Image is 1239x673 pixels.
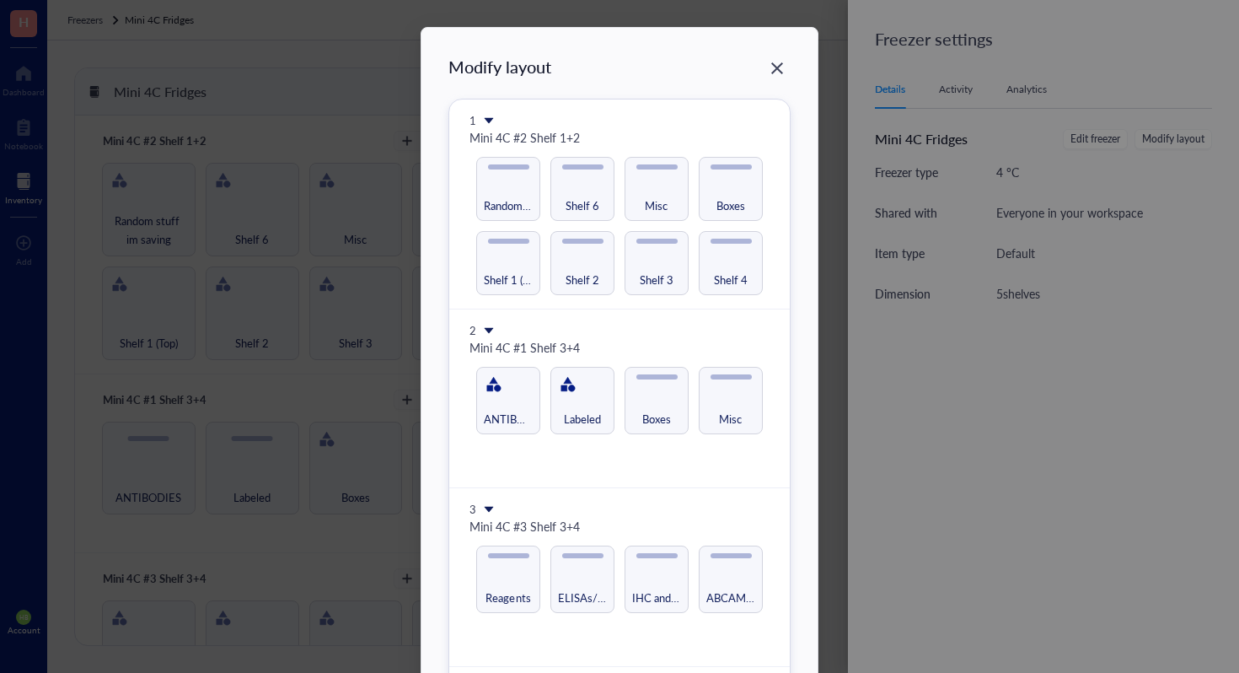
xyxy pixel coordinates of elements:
[706,590,1049,606] span: ABCAM StayGreen/AP Plus (Alcohol and Xylene Substitute Compatible)
[716,197,745,213] span: Boxes
[484,272,542,288] span: Shelf 1 (Top)
[719,411,742,427] span: Misc
[550,231,614,295] div: Shelf 2
[469,128,770,147] div: Mini 4C #2 Shelf 1+2
[484,197,596,213] span: Random stuff im saving
[699,157,763,221] div: Boxes
[640,272,673,288] span: Shelf 3
[764,58,791,78] span: Close
[699,231,763,295] div: Shelf 4
[566,272,599,288] span: Shelf 2
[699,367,763,434] div: Misc
[485,590,530,606] span: Reagents
[564,411,601,427] span: Labeled
[625,157,689,221] div: Misc
[566,197,599,213] span: Shelf 6
[469,338,770,357] div: Mini 4C #1 Shelf 3+4
[625,367,689,434] div: Boxes
[550,367,614,434] div: Labeled
[469,502,476,517] div: 3
[699,546,763,613] div: ABCAM StayGreen/AP Plus (Alcohol and Xylene Substitute Compatible)
[550,546,614,613] div: ELISAs/EliSPOTs
[476,157,540,221] div: Random stuff im saving
[645,197,668,213] span: Misc
[558,590,641,606] span: ELISAs/EliSPOTs
[476,546,540,613] div: Reagents
[476,367,540,434] div: ANTIBODIES
[764,55,791,82] button: Close
[469,113,476,128] div: 1
[550,157,614,221] div: Shelf 6
[632,590,811,606] span: IHC and [MEDICAL_DATA] Reagents
[625,231,689,295] div: Shelf 3
[476,231,540,295] div: Shelf 1 (Top)
[469,517,770,536] div: Mini 4C #3 Shelf 3+4
[714,272,748,288] span: Shelf 4
[484,411,550,427] span: ANTIBODIES
[625,546,689,613] div: IHC and [MEDICAL_DATA] Reagents
[448,55,551,78] div: Modify layout
[469,323,476,338] div: 2
[642,411,671,427] span: Boxes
